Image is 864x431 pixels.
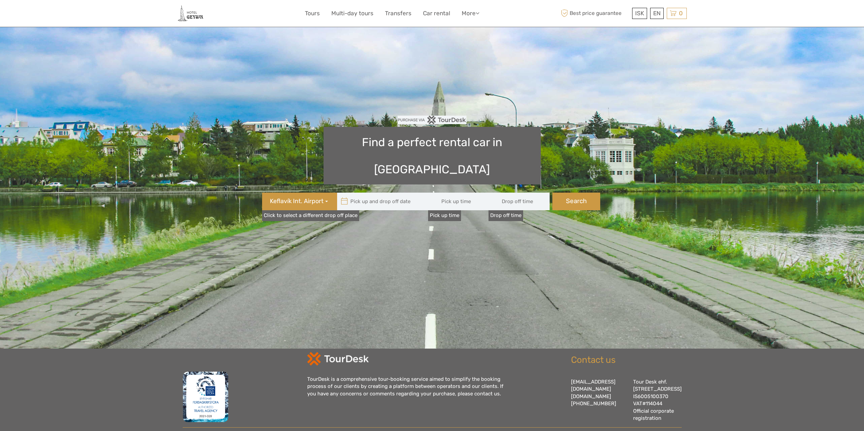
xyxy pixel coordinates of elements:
[178,5,203,22] img: 2245-fc00950d-c906-46d7-b8c2-e740c3f96a38_logo_small.jpg
[633,408,674,421] a: Official corporate registration
[462,8,479,18] a: More
[385,8,411,18] a: Transfers
[337,193,429,210] input: Pick up and drop off date
[307,352,369,366] img: td-logo-white.png
[650,8,664,19] div: EN
[305,8,320,18] a: Tours
[635,10,644,17] span: ISK
[183,371,229,422] img: fms.png
[398,116,466,124] img: PurchaseViaTourDesk.png
[307,376,511,397] div: TourDesk is a comprehensive tour-booking service aimed to simplify the booking process of our cli...
[571,355,682,366] h2: Contact us
[489,193,550,210] input: Drop off time
[262,193,337,210] button: Keflavík Int. Airport
[270,197,324,206] span: Keflavík Int. Airport
[571,393,611,399] a: [DOMAIN_NAME]
[262,210,359,221] a: Click to select a different drop off place
[428,193,489,210] input: Pick up time
[423,8,450,18] a: Car rental
[559,8,630,19] span: Best price guarantee
[428,210,461,221] label: Pick up time
[678,10,684,17] span: 0
[633,378,682,422] div: Tour Desk ehf. [STREET_ADDRESS] IS6005100370 VAT#114044
[489,210,523,221] label: Drop off time
[552,193,600,210] button: Search
[324,127,541,184] h1: Find a perfect rental car in [GEOGRAPHIC_DATA]
[331,8,373,18] a: Multi-day tours
[571,378,626,422] div: [EMAIL_ADDRESS][DOMAIN_NAME] [PHONE_NUMBER]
